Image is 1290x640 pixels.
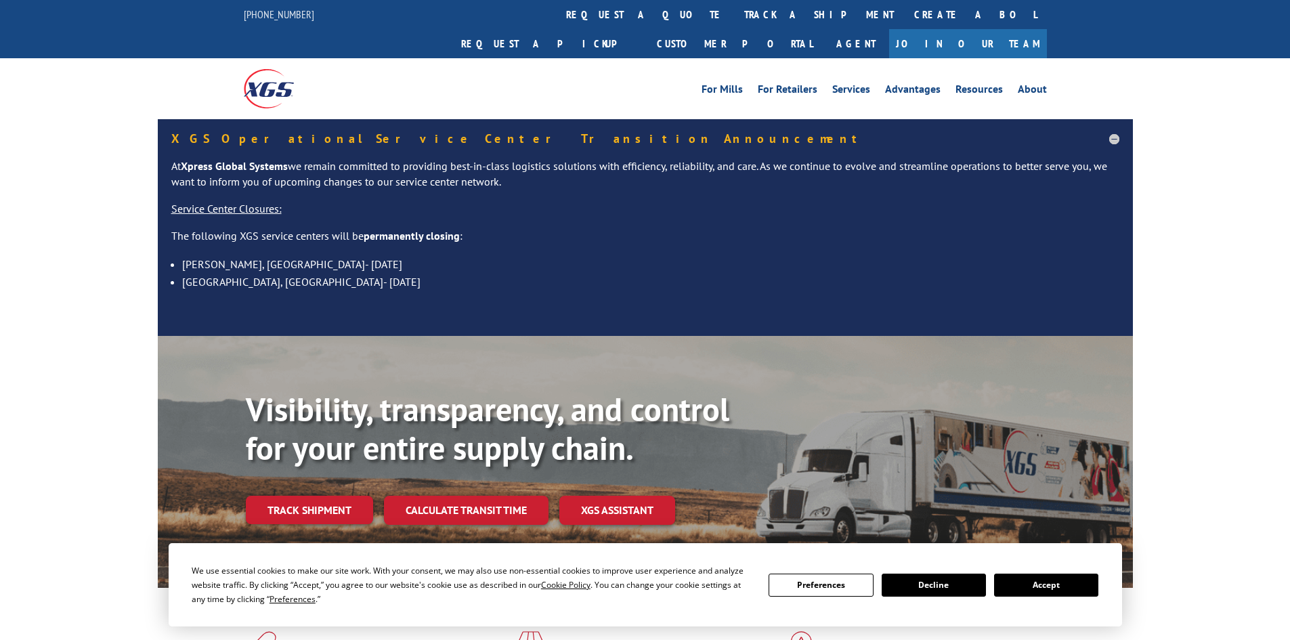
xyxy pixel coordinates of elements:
a: For Mills [702,84,743,99]
strong: permanently closing [364,229,460,242]
li: [GEOGRAPHIC_DATA], [GEOGRAPHIC_DATA]- [DATE] [182,273,1119,291]
div: Cookie Consent Prompt [169,543,1122,626]
button: Preferences [769,574,873,597]
li: [PERSON_NAME], [GEOGRAPHIC_DATA]- [DATE] [182,255,1119,273]
a: Request a pickup [451,29,647,58]
p: At we remain committed to providing best-in-class logistics solutions with efficiency, reliabilit... [171,158,1119,202]
a: About [1018,84,1047,99]
a: Services [832,84,870,99]
div: We use essential cookies to make our site work. With your consent, we may also use non-essential ... [192,563,752,606]
strong: Xpress Global Systems [181,159,288,173]
a: XGS ASSISTANT [559,496,675,525]
a: Advantages [885,84,941,99]
u: Service Center Closures: [171,202,282,215]
span: Preferences [270,593,316,605]
a: [PHONE_NUMBER] [244,7,314,21]
a: Calculate transit time [384,496,549,525]
b: Visibility, transparency, and control for your entire supply chain. [246,388,729,469]
a: Resources [955,84,1003,99]
a: Join Our Team [889,29,1047,58]
a: Customer Portal [647,29,823,58]
a: Track shipment [246,496,373,524]
a: Agent [823,29,889,58]
button: Accept [994,574,1098,597]
p: The following XGS service centers will be : [171,228,1119,255]
a: For Retailers [758,84,817,99]
span: Cookie Policy [541,579,590,591]
h5: XGS Operational Service Center Transition Announcement [171,133,1119,145]
button: Decline [882,574,986,597]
